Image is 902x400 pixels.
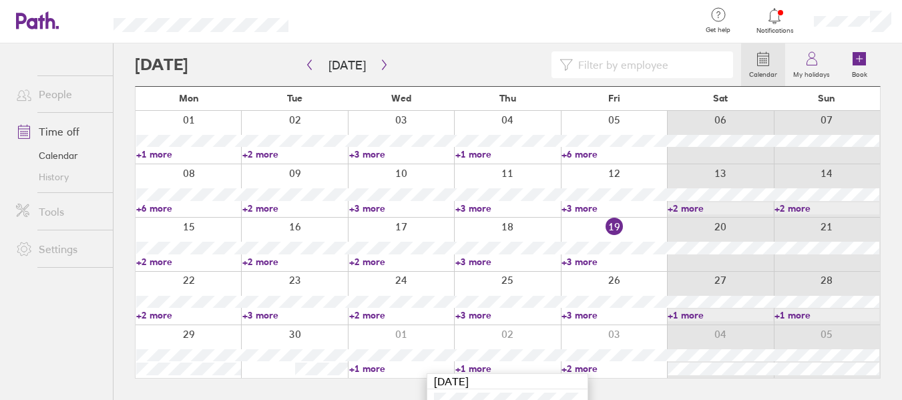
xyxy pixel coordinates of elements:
[844,67,875,79] label: Book
[668,309,772,321] a: +1 more
[136,202,241,214] a: +6 more
[785,43,838,86] a: My holidays
[561,309,666,321] a: +3 more
[391,93,411,104] span: Wed
[5,81,113,108] a: People
[349,202,454,214] a: +3 more
[242,309,347,321] a: +3 more
[455,309,560,321] a: +3 more
[499,93,516,104] span: Thu
[136,309,241,321] a: +2 more
[696,26,740,34] span: Get help
[741,43,785,86] a: Calendar
[561,363,666,375] a: +2 more
[5,118,113,145] a: Time off
[573,52,725,77] input: Filter by employee
[455,148,560,160] a: +1 more
[561,202,666,214] a: +3 more
[561,148,666,160] a: +6 more
[427,374,588,389] div: [DATE]
[713,93,728,104] span: Sat
[242,202,347,214] a: +2 more
[455,202,560,214] a: +3 more
[318,54,377,76] button: [DATE]
[774,309,879,321] a: +1 more
[349,363,454,375] a: +1 more
[179,93,199,104] span: Mon
[741,67,785,79] label: Calendar
[242,256,347,268] a: +2 more
[818,93,835,104] span: Sun
[136,148,241,160] a: +1 more
[287,93,302,104] span: Tue
[5,145,113,166] a: Calendar
[455,256,560,268] a: +3 more
[5,198,113,225] a: Tools
[5,236,113,262] a: Settings
[349,309,454,321] a: +2 more
[561,256,666,268] a: +3 more
[838,43,881,86] a: Book
[753,7,797,35] a: Notifications
[5,166,113,188] a: History
[349,148,454,160] a: +3 more
[455,363,560,375] a: +1 more
[608,93,620,104] span: Fri
[753,27,797,35] span: Notifications
[136,256,241,268] a: +2 more
[668,202,772,214] a: +2 more
[785,67,838,79] label: My holidays
[242,148,347,160] a: +2 more
[774,202,879,214] a: +2 more
[349,256,454,268] a: +2 more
